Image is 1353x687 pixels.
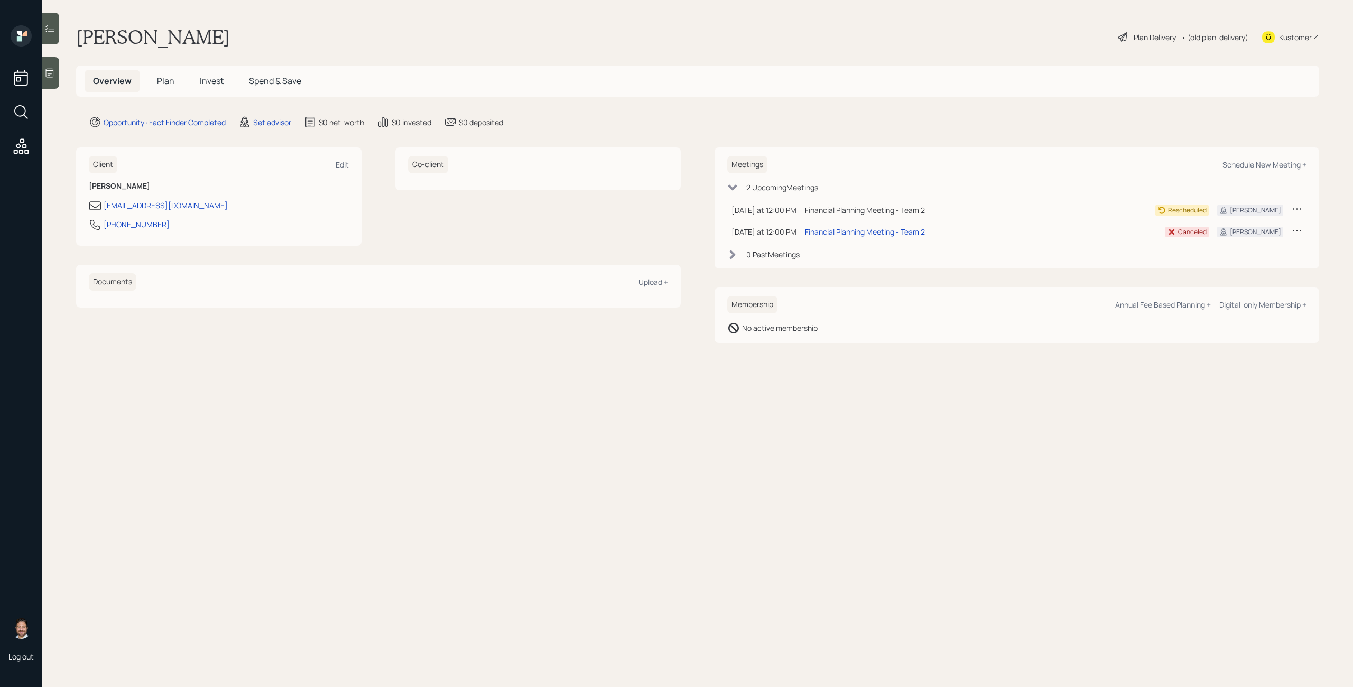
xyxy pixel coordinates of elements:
[746,182,818,193] div: 2 Upcoming Meeting s
[1168,206,1207,215] div: Rescheduled
[1178,227,1207,237] div: Canceled
[11,618,32,639] img: michael-russo-headshot.png
[89,273,136,291] h6: Documents
[727,296,777,313] h6: Membership
[76,25,230,49] h1: [PERSON_NAME]
[392,117,431,128] div: $0 invested
[731,205,796,216] div: [DATE] at 12:00 PM
[731,226,796,237] div: [DATE] at 12:00 PM
[249,75,301,87] span: Spend & Save
[200,75,224,87] span: Invest
[727,156,767,173] h6: Meetings
[1219,300,1306,310] div: Digital-only Membership +
[1115,300,1211,310] div: Annual Fee Based Planning +
[1134,32,1176,43] div: Plan Delivery
[1181,32,1248,43] div: • (old plan-delivery)
[459,117,503,128] div: $0 deposited
[253,117,291,128] div: Set advisor
[1230,227,1281,237] div: [PERSON_NAME]
[805,226,925,237] div: Financial Planning Meeting - Team 2
[1230,206,1281,215] div: [PERSON_NAME]
[1279,32,1312,43] div: Kustomer
[319,117,364,128] div: $0 net-worth
[104,117,226,128] div: Opportunity · Fact Finder Completed
[408,156,448,173] h6: Co-client
[157,75,174,87] span: Plan
[805,205,1147,216] div: Financial Planning Meeting - Team 2
[8,652,34,662] div: Log out
[93,75,132,87] span: Overview
[638,277,668,287] div: Upload +
[104,200,228,211] div: [EMAIL_ADDRESS][DOMAIN_NAME]
[746,249,800,260] div: 0 Past Meeting s
[742,322,818,333] div: No active membership
[89,182,349,191] h6: [PERSON_NAME]
[336,160,349,170] div: Edit
[104,219,170,230] div: [PHONE_NUMBER]
[1222,160,1306,170] div: Schedule New Meeting +
[89,156,117,173] h6: Client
